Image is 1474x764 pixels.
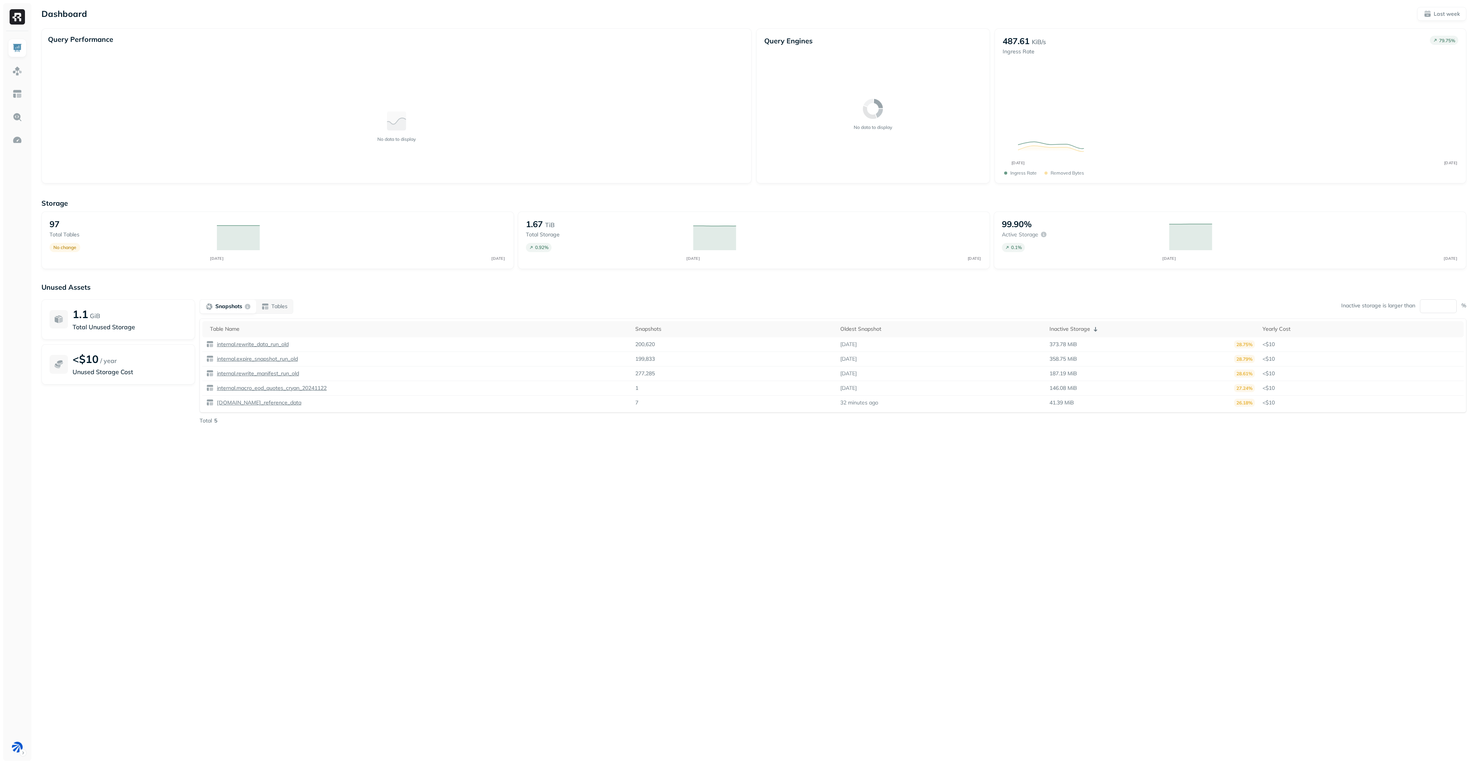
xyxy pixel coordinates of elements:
[1011,160,1025,165] tspan: [DATE]
[50,231,209,238] p: Total tables
[100,356,117,365] p: / year
[1341,302,1415,309] p: Inactive storage is larger than
[1011,244,1022,250] p: 0.1 %
[1049,399,1074,406] p: 41.39 MiB
[1262,341,1460,348] p: <$10
[491,256,505,261] tspan: [DATE]
[214,355,298,363] a: internal.expire_snapshot_run_old
[1262,355,1460,363] p: <$10
[764,36,982,45] p: Query Engines
[545,220,555,229] p: TiB
[210,256,224,261] tspan: [DATE]
[1262,399,1460,406] p: <$10
[1051,170,1084,176] p: Removed bytes
[1262,370,1460,377] p: <$10
[840,384,857,392] p: [DATE]
[526,231,686,238] p: Total storage
[1003,48,1046,55] p: Ingress Rate
[214,384,327,392] a: internal.macro_eod_quotes_cryan_20241122
[1262,384,1460,392] p: <$10
[214,417,217,424] p: 5
[41,283,1466,292] p: Unused Assets
[1002,219,1032,229] p: 99.90%
[12,43,22,53] img: Dashboard
[1234,384,1255,392] p: 27.24%
[1234,340,1255,348] p: 28.75%
[90,311,100,320] p: GiB
[50,219,59,229] p: 97
[73,322,187,332] p: Total Unused Storage
[1434,10,1460,18] p: Last week
[12,66,22,76] img: Assets
[215,384,327,392] p: internal.macro_eod_quotes_cryan_20241122
[41,8,87,19] p: Dashboard
[12,89,22,99] img: Asset Explorer
[635,355,655,363] p: 199,833
[215,370,299,377] p: internal.rewrite_manifest_run_old
[10,9,25,25] img: Ryft
[840,355,857,363] p: [DATE]
[635,384,638,392] p: 1
[210,325,628,334] div: Table Name
[1049,370,1077,377] p: 187.19 MiB
[968,256,981,261] tspan: [DATE]
[1002,231,1038,238] p: Active storage
[1010,170,1037,176] p: Ingress Rate
[73,367,187,376] p: Unused Storage Cost
[215,303,242,310] p: Snapshots
[48,35,113,44] p: Query Performance
[854,124,892,130] p: No data to display
[686,256,700,261] tspan: [DATE]
[1234,399,1255,407] p: 26.18%
[53,244,76,250] p: No change
[1234,355,1255,363] p: 28.79%
[206,355,214,363] img: table
[200,417,212,424] p: Total
[840,341,857,348] p: [DATE]
[377,136,416,142] p: No data to display
[840,370,857,377] p: [DATE]
[1003,36,1029,46] p: 487.61
[1049,325,1090,333] p: Inactive Storage
[1049,355,1077,363] p: 358.75 MiB
[12,742,23,752] img: BAM
[1461,302,1466,309] p: %
[840,399,878,406] p: 32 minutes ago
[1417,7,1466,21] button: Last week
[12,135,22,145] img: Optimization
[840,325,1042,334] div: Oldest Snapshot
[1032,37,1046,46] p: KiB/s
[73,307,88,321] p: 1.1
[526,219,543,229] p: 1.67
[214,370,299,377] a: internal.rewrite_manifest_run_old
[206,340,214,348] img: table
[1049,384,1077,392] p: 146.08 MiB
[1163,256,1176,261] tspan: [DATE]
[535,244,549,250] p: 0.92 %
[1444,256,1457,261] tspan: [DATE]
[635,341,655,348] p: 200,620
[635,399,638,406] p: 7
[215,355,298,363] p: internal.expire_snapshot_run_old
[635,325,833,334] div: Snapshots
[1439,38,1455,43] p: 79.75 %
[206,399,214,406] img: table
[206,370,214,377] img: table
[1234,370,1255,378] p: 28.61%
[215,341,289,348] p: internal.rewrite_data_run_old
[1444,160,1457,165] tspan: [DATE]
[214,341,289,348] a: internal.rewrite_data_run_old
[41,199,1466,208] p: Storage
[206,384,214,392] img: table
[635,370,655,377] p: 277,285
[214,399,301,406] a: [DOMAIN_NAME]_reference_data
[12,112,22,122] img: Query Explorer
[271,303,288,310] p: Tables
[1049,341,1077,348] p: 373.78 MiB
[73,352,99,366] p: <$10
[215,399,301,406] p: [DOMAIN_NAME]_reference_data
[1262,325,1460,334] div: Yearly Cost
